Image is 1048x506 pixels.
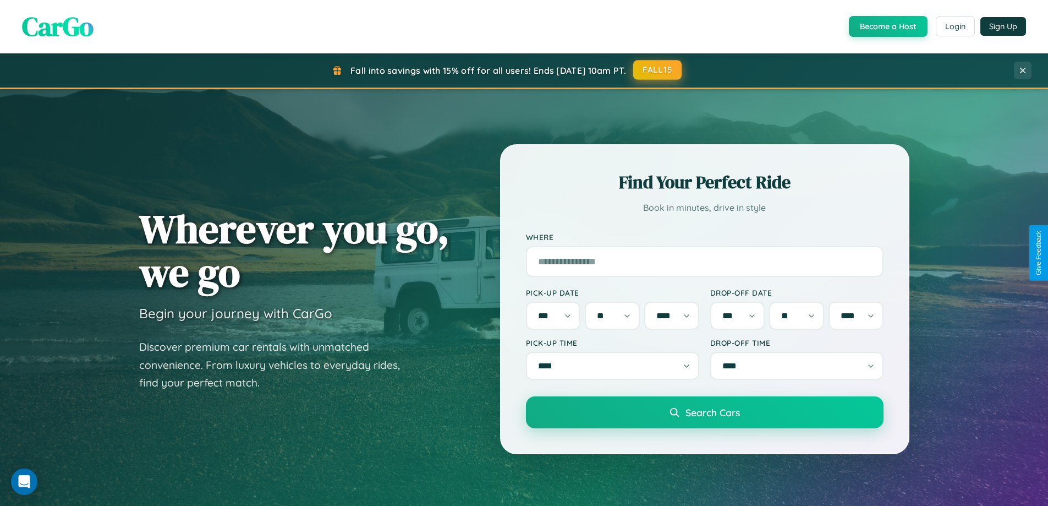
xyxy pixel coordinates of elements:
label: Drop-off Time [710,338,884,347]
span: Search Cars [685,406,740,418]
button: FALL15 [633,60,682,80]
h3: Begin your journey with CarGo [139,305,332,322]
span: CarGo [22,8,94,45]
button: Become a Host [849,16,928,37]
div: Give Feedback [1035,231,1042,275]
label: Pick-up Date [526,288,699,297]
label: Drop-off Date [710,288,884,297]
h2: Find Your Perfect Ride [526,170,884,194]
button: Search Cars [526,396,884,428]
label: Where [526,232,884,242]
span: Fall into savings with 15% off for all users! Ends [DATE] 10am PT. [350,65,626,76]
p: Book in minutes, drive in style [526,200,884,216]
button: Sign Up [980,17,1026,36]
label: Pick-up Time [526,338,699,347]
h1: Wherever you go, we go [139,207,449,294]
div: Open Intercom Messenger [11,469,37,495]
button: Login [936,17,975,36]
p: Discover premium car rentals with unmatched convenience. From luxury vehicles to everyday rides, ... [139,338,414,392]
